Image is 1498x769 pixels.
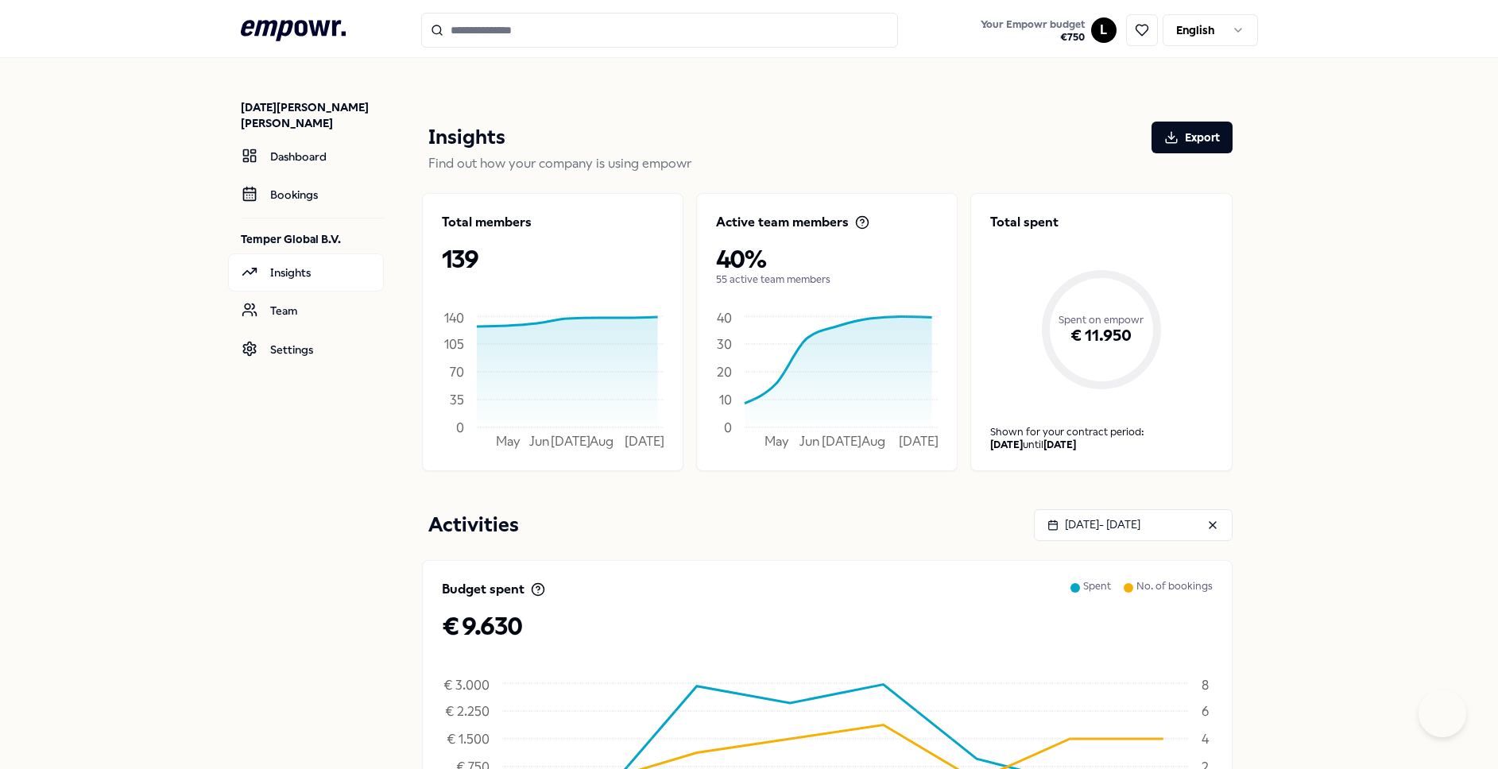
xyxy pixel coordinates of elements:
[228,137,384,176] a: Dashboard
[447,731,490,746] tspan: € 1.500
[1136,580,1213,612] p: No. of bookings
[981,31,1085,44] span: € 750
[716,245,938,273] p: 40%
[495,434,520,449] tspan: May
[899,434,939,449] tspan: [DATE]
[1034,509,1233,541] button: [DATE]- [DATE]
[719,392,732,407] tspan: 10
[228,292,384,330] a: Team
[624,434,664,449] tspan: [DATE]
[456,419,464,435] tspan: 0
[1047,516,1140,533] div: [DATE] - [DATE]
[990,426,1212,439] p: Shown for your contract period:
[990,439,1023,450] b: [DATE]
[428,153,1233,174] p: Find out how your company is using empowr
[764,434,789,449] tspan: May
[1043,439,1076,450] b: [DATE]
[1419,690,1466,737] iframe: Help Scout Beacon - Open
[717,336,732,351] tspan: 30
[442,612,1213,640] p: € 9.630
[450,392,464,407] tspan: 35
[861,434,885,449] tspan: Aug
[1202,678,1209,693] tspan: 8
[1152,122,1233,153] button: Export
[421,13,898,48] input: Search for products, categories or subcategories
[717,364,732,379] tspan: 20
[1202,703,1209,718] tspan: 6
[981,18,1085,31] span: Your Empowr budget
[716,213,849,232] p: Active team members
[1202,731,1210,746] tspan: 4
[442,245,664,273] p: 139
[1083,580,1111,612] p: Spent
[977,15,1088,47] button: Your Empowr budget€750
[990,283,1212,389] div: € 11.950
[241,99,384,131] p: [DATE][PERSON_NAME] [PERSON_NAME]
[228,176,384,214] a: Bookings
[821,434,861,449] tspan: [DATE]
[528,434,548,449] tspan: Jun
[990,439,1212,451] div: until
[799,434,819,449] tspan: Jun
[450,364,464,379] tspan: 70
[550,434,590,449] tspan: [DATE]
[990,251,1212,389] div: Spent on empowr
[443,678,490,693] tspan: € 3.000
[428,509,519,541] p: Activities
[717,311,732,326] tspan: 40
[716,273,938,286] p: 55 active team members
[241,231,384,247] p: Temper Global B.V.
[724,419,732,435] tspan: 0
[1091,17,1117,43] button: L
[990,213,1212,232] p: Total spent
[428,122,505,153] p: Insights
[974,14,1091,47] a: Your Empowr budget€750
[228,253,384,292] a: Insights
[442,213,532,232] p: Total members
[444,311,464,326] tspan: 140
[445,703,490,718] tspan: € 2.250
[589,434,613,449] tspan: Aug
[444,336,464,351] tspan: 105
[442,580,524,599] p: Budget spent
[228,330,384,369] a: Settings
